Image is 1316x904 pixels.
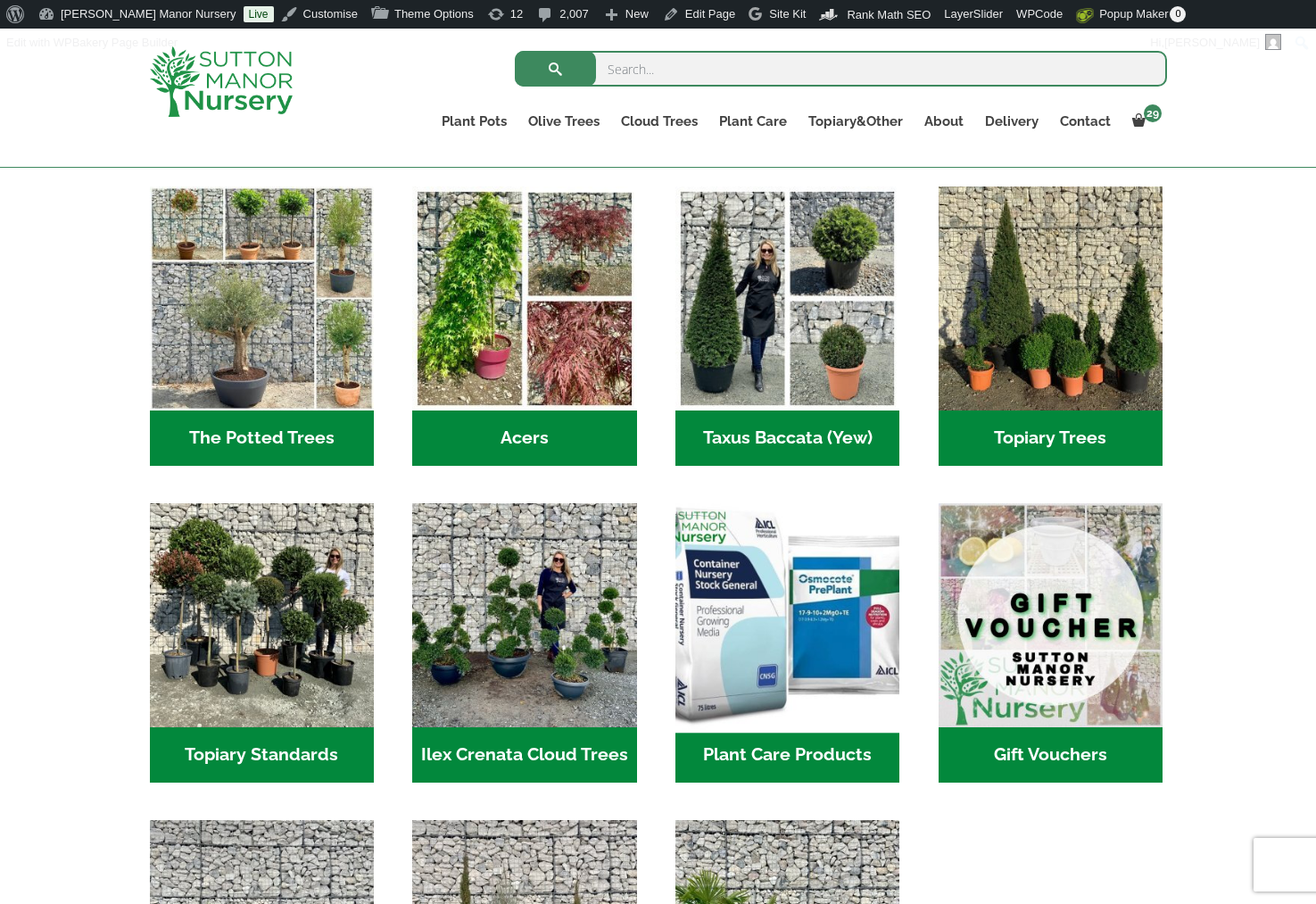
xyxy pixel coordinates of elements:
h2: Plant Care Products [675,727,899,783]
h2: Gift Vouchers [939,727,1163,783]
a: Visit product category Topiary Standards [150,503,374,783]
a: Cloud Trees [610,109,708,134]
a: Topiary&Other [798,109,914,134]
h2: Taxus Baccata (Yew) [675,411,899,466]
a: Live [244,6,274,22]
span: 0 [1170,6,1186,22]
a: Visit product category Gift Vouchers [939,503,1163,783]
a: Visit product category The Potted Trees [150,187,374,466]
span: Rank Math SEO [847,8,931,21]
h2: Ilex Crenata Cloud Trees [412,727,636,783]
span: 29 [1144,104,1162,122]
a: Visit product category Acers [412,187,636,466]
img: Home - 9CE163CB 973F 4905 8AD5 A9A890F87D43 [412,503,636,727]
a: Visit product category Topiary Trees [939,187,1163,466]
a: Delivery [974,109,1049,134]
a: Visit product category Taxus Baccata (Yew) [675,187,899,466]
h2: The Potted Trees [150,411,374,466]
a: 29 [1121,109,1167,134]
h2: Acers [412,411,636,466]
img: Home - C8EC7518 C483 4BAA AA61 3CAAB1A4C7C4 1 201 a [939,187,1163,411]
a: Hi, [1144,29,1288,57]
input: Search... [515,51,1167,87]
span: Site Kit [769,7,806,21]
a: Contact [1049,109,1121,134]
a: Visit product category Plant Care Products [675,503,899,783]
h2: Topiary Trees [939,411,1163,466]
img: Home - MAIN [939,503,1163,727]
a: Olive Trees [517,109,610,134]
img: Home - new coll [150,187,374,411]
span: [PERSON_NAME] [1164,36,1260,49]
img: Home - Untitled Project [675,187,899,411]
a: Visit product category Ilex Crenata Cloud Trees [412,503,636,783]
img: Home - IMG 5223 [150,503,374,727]
a: Plant Care [708,109,798,134]
img: logo [150,46,293,117]
img: Home - Untitled Project 4 [412,187,636,411]
img: Home - food and soil [670,497,906,733]
a: Plant Pots [431,109,517,134]
a: About [914,109,974,134]
h2: Topiary Standards [150,727,374,783]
